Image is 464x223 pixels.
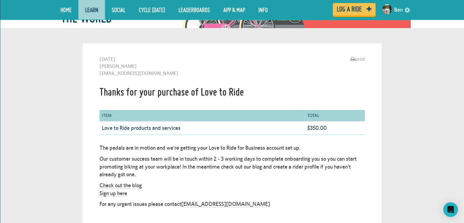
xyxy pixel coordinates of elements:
a: Ben [394,2,403,17]
a: Log a ride [333,3,376,15]
a: [EMAIL_ADDRESS][DOMAIN_NAME] [181,201,270,207]
li: [EMAIL_ADDRESS][DOMAIN_NAME] [99,70,365,77]
img: Small navigation user avatar [382,4,392,14]
a: LEARN [81,2,103,17]
a: Leaderboards [174,2,214,17]
p: Our customer success team will be in touch within 2 - 3 working days to complete onboarding you s... [99,155,365,178]
a: Cycle [DATE] [134,2,170,17]
a: Info [254,2,272,17]
td: Love to Ride products and services [99,121,305,134]
a: Check out the blog [99,182,142,189]
th: Total [305,110,365,121]
span: Log a ride [337,6,362,12]
a: Social [107,2,130,17]
p: For any urgent issues please contact [99,200,365,208]
div: Open Intercom Messenger [443,202,458,217]
a: Sign up here [99,190,127,197]
h1: Thanks for your purchase of Love to Ride [99,86,365,98]
a: Home [56,2,76,17]
td: $350.00 [305,121,365,134]
li: [DATE] [99,56,365,63]
li: [PERSON_NAME] [99,63,365,70]
a: print [351,56,365,63]
th: Item [99,110,305,121]
a: App & Map [219,2,250,17]
p: The pedals are in motion and we're getting your Love to Ride for Business account set up. [99,144,365,152]
a: settings drop down toggle [405,7,410,13]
